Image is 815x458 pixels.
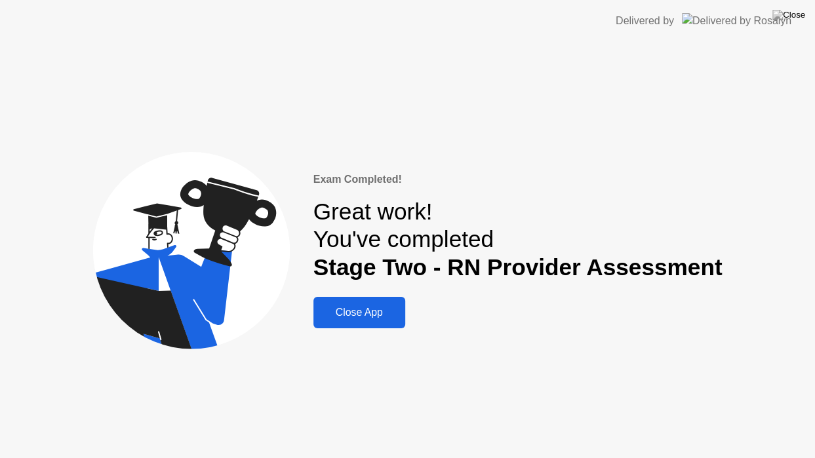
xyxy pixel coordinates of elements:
[313,172,723,187] div: Exam Completed!
[313,198,723,281] div: Great work! You've completed
[616,13,674,29] div: Delivered by
[313,254,723,280] b: Stage Two - RN Provider Assessment
[772,10,805,20] img: Close
[317,307,401,318] div: Close App
[682,13,791,28] img: Delivered by Rosalyn
[313,297,405,328] button: Close App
